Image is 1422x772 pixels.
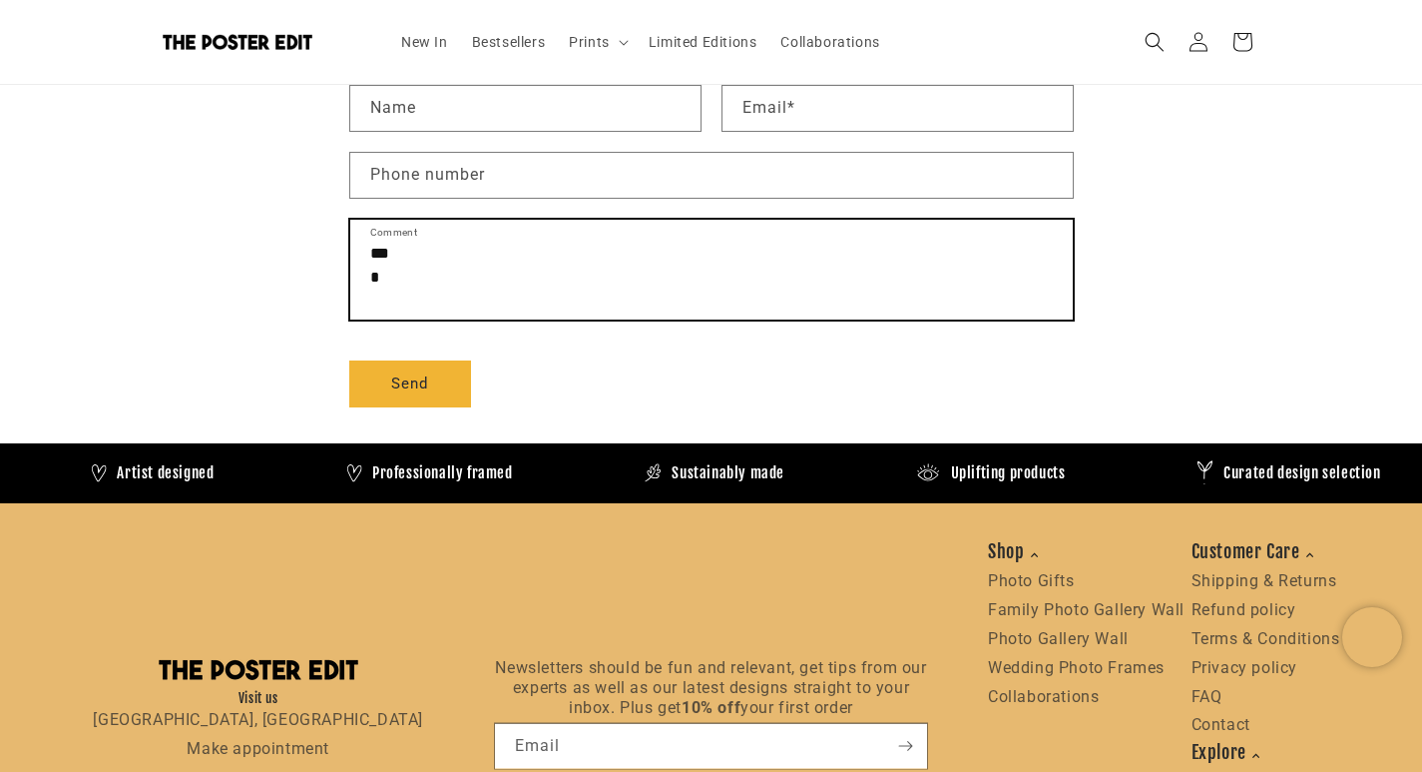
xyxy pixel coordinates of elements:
[1191,741,1262,763] span: Explore
[349,361,471,407] button: Send
[83,706,434,735] p: [GEOGRAPHIC_DATA], [GEOGRAPHIC_DATA]
[780,33,879,51] span: Collaborations
[401,33,448,51] span: New In
[83,690,434,707] h5: Visit us
[988,629,1129,648] a: Photo Gallery Wall
[163,34,312,50] img: The Poster Edit
[1191,658,1297,677] a: Privacy policy
[682,698,740,717] span: 10% off
[1191,600,1296,619] a: Refund policy
[883,723,927,770] button: Subscribe
[637,21,769,63] a: Limited Editions
[988,600,1185,619] a: Family Photo Gallery Wall
[472,33,546,51] span: Bestsellers
[1191,540,1315,562] span: Customer Care
[1191,715,1250,734] a: Contact
[1342,607,1402,667] iframe: Chatra live chat
[1191,687,1222,706] a: FAQ
[1133,20,1177,64] summary: Search
[389,21,460,63] a: New In
[988,540,1040,562] span: Shop
[116,463,213,483] h4: Artist designed
[155,27,369,58] a: The Poster Edit
[988,658,1165,677] a: Wedding Photo Frames
[569,33,610,51] span: Prints
[187,739,329,758] a: Make appointment
[494,658,928,718] p: Newsletters should be fun and relevant, get tips from our experts as well as our latest designs s...
[159,659,358,680] img: The Poster Edit
[1222,463,1379,483] h4: Curated design selection
[649,33,757,51] span: Limited Editions
[1191,571,1337,590] a: Shipping & Returns
[371,463,512,483] h4: Professionally framed
[949,463,1064,483] h4: Uplifting products
[988,687,1099,706] a: Collaborations
[671,463,783,483] h4: Sustainably made
[1191,629,1340,648] a: Terms & Conditions
[988,571,1075,590] a: Photo Gifts
[460,21,558,63] a: Bestsellers
[768,21,891,63] a: Collaborations
[557,21,637,63] summary: Prints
